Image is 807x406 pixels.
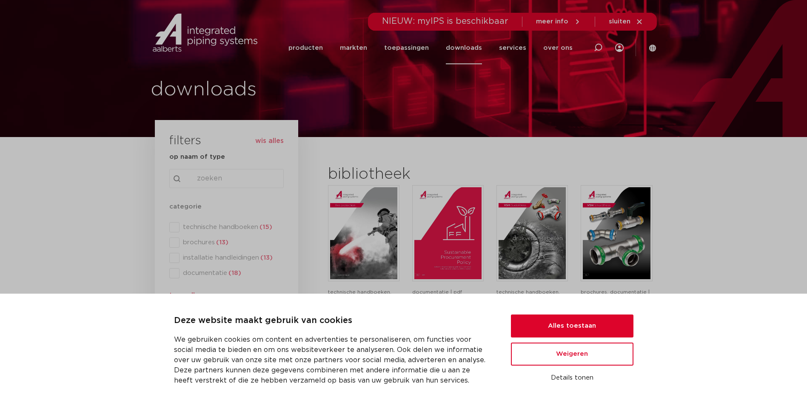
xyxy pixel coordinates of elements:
a: sluiten [609,18,643,26]
span: meer info [536,18,568,25]
a: meer info [536,18,581,26]
a: toepassingen [384,31,429,64]
button: Weigeren [511,343,633,366]
a: services [499,31,526,64]
p: We gebruiken cookies om content en advertenties te personaliseren, om functies voor social media ... [174,335,490,386]
p: Deze website maakt gebruik van cookies [174,314,490,328]
a: markten [340,31,367,64]
strong: op naam of type [169,154,225,160]
img: FireProtection_A4TM_5007915_2025_2.0_EN-pdf.jpg [330,187,397,279]
div: my IPS [615,38,624,57]
span: brochures, documentatie | pdf [581,289,650,301]
a: over ons [543,31,573,64]
span: sluiten [609,18,630,25]
button: Alles toestaan [511,315,633,337]
img: VSH-SmartPress_A4Brochure-5008016-2023_2.0_NL-pdf.jpg [583,187,650,279]
img: Aips_A4Sustainable-Procurement-Policy_5011446_EN-pdf.jpg [414,187,482,279]
span: documentatie | pdf [412,289,462,294]
a: downloads [446,31,482,64]
button: Details tonen [511,371,633,385]
h2: bibliotheek [328,164,479,185]
span: NIEUW: myIPS is beschikbaar [382,17,508,26]
span: technische handboeken, documentatie | pdf [496,289,560,301]
img: VSH-SudoPress_A4PLT_5007706_2024-2.0_NL-pdf.jpg [499,187,566,279]
a: producten [288,31,323,64]
span: technische handboeken, documentatie | pdf [328,289,391,301]
nav: Menu [288,31,573,64]
h1: downloads [151,76,399,103]
h3: filters [169,131,201,152]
